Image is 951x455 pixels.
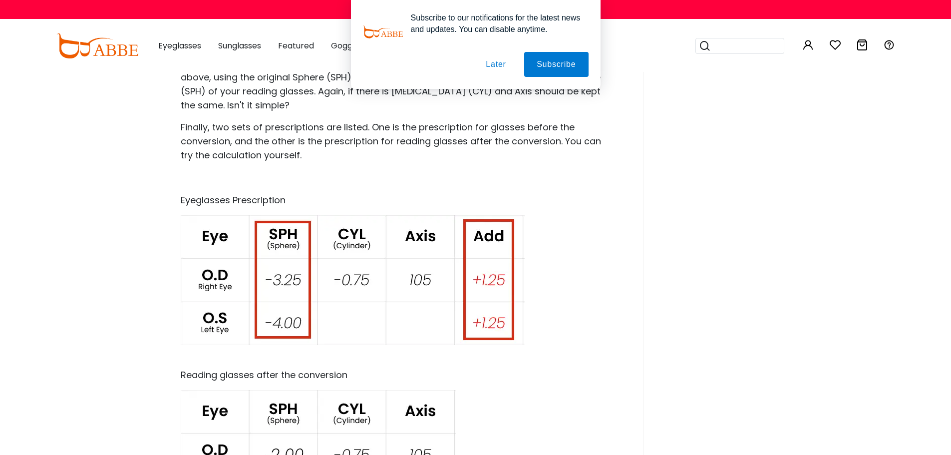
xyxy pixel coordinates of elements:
[524,52,588,77] button: Subscribe
[181,120,609,162] p: Finally, two sets of prescriptions are listed. One is the prescription for glasses before the con...
[473,52,518,77] button: Later
[181,193,609,207] p: Eyeglasses Prescription
[363,12,403,52] img: notification icon
[181,215,525,345] img: prescription1
[403,12,589,35] div: Subscribe to our notifications for the latest news and updates. You can disable anytime.
[181,368,609,382] p: Reading glasses after the conversion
